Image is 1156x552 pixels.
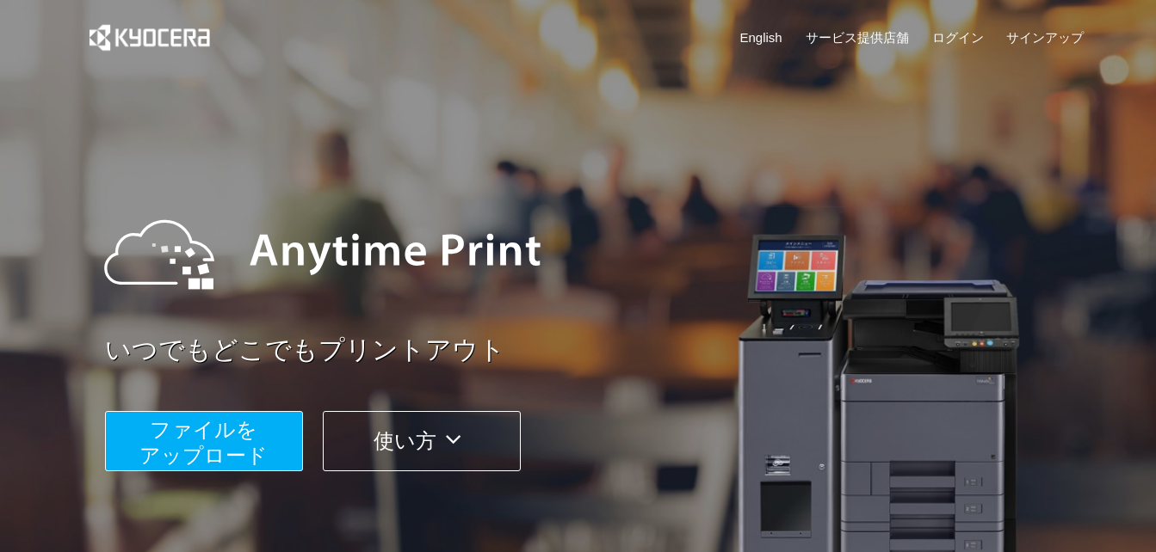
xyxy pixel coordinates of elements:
a: ログイン [932,28,984,46]
a: English [740,28,782,46]
button: ファイルを​​アップロード [105,411,303,471]
a: いつでもどこでもプリントアウト [105,332,1095,369]
span: ファイルを ​​アップロード [139,418,268,467]
button: 使い方 [323,411,521,471]
a: サービス提供店舗 [806,28,909,46]
a: サインアップ [1006,28,1084,46]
